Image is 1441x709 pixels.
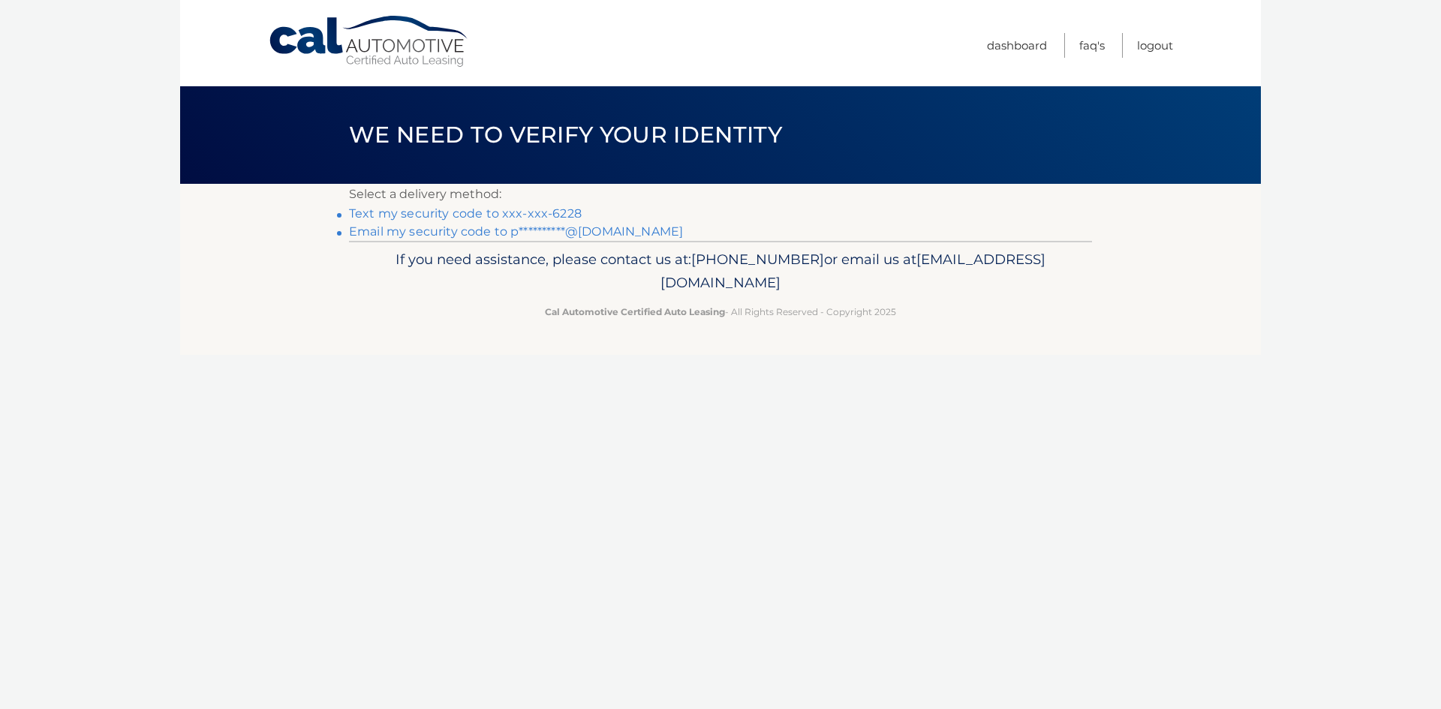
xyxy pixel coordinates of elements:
[691,251,824,268] span: [PHONE_NUMBER]
[1079,33,1105,58] a: FAQ's
[349,121,782,149] span: We need to verify your identity
[987,33,1047,58] a: Dashboard
[268,15,471,68] a: Cal Automotive
[545,306,725,317] strong: Cal Automotive Certified Auto Leasing
[349,184,1092,205] p: Select a delivery method:
[359,304,1082,320] p: - All Rights Reserved - Copyright 2025
[349,206,582,221] a: Text my security code to xxx-xxx-6228
[349,224,683,239] a: Email my security code to p**********@[DOMAIN_NAME]
[359,248,1082,296] p: If you need assistance, please contact us at: or email us at
[1137,33,1173,58] a: Logout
